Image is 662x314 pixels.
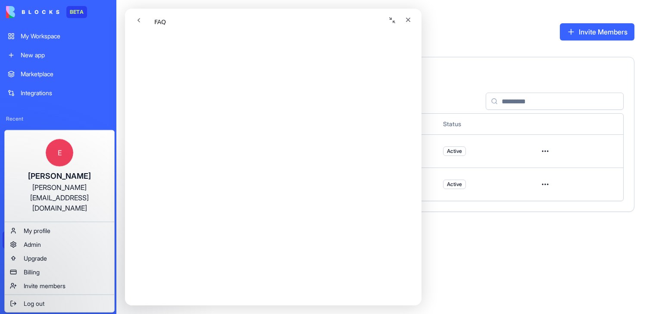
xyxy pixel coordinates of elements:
iframe: Intercom live chat [125,9,422,305]
span: Recent [3,115,114,122]
span: Log out [24,299,44,308]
